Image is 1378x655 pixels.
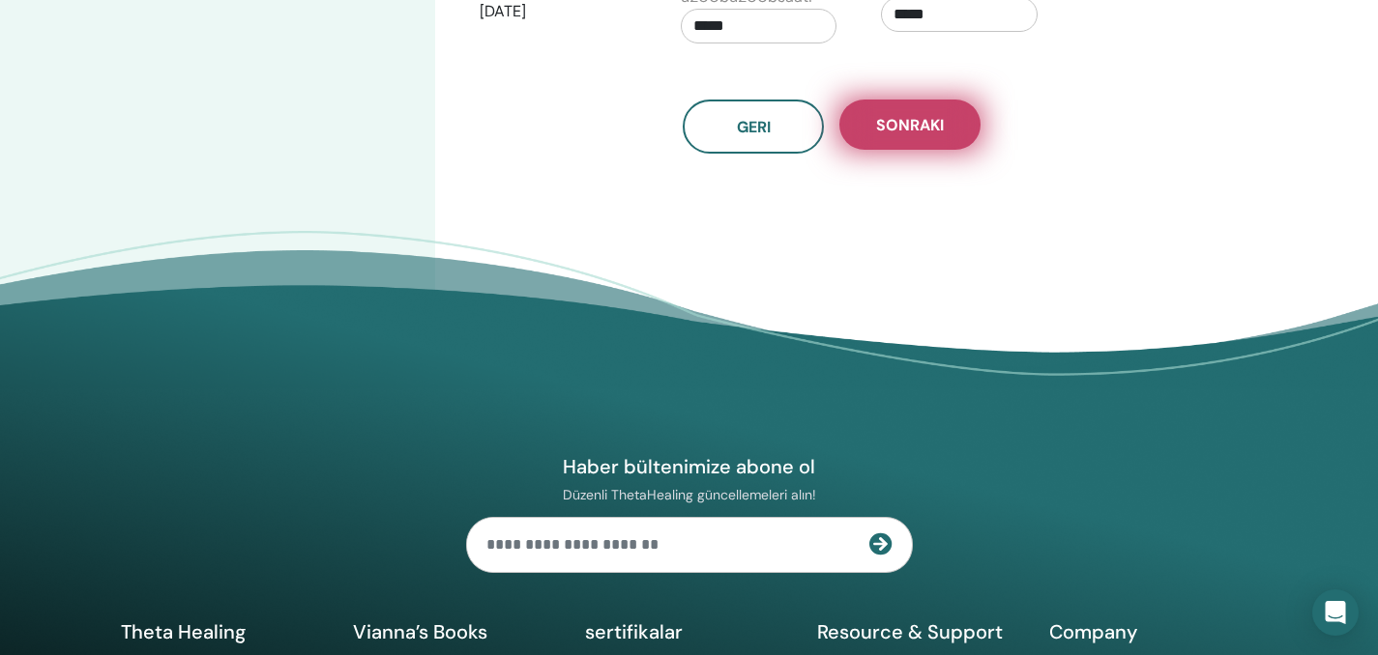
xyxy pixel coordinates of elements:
h5: Theta Healing [121,619,330,644]
h5: Resource & Support [817,619,1026,644]
span: Geri [737,117,771,137]
span: Sonraki [876,115,944,135]
h5: sertifikalar [585,619,794,644]
h5: Vianna’s Books [353,619,562,644]
h5: Company [1049,619,1258,644]
p: Düzenli ThetaHealing güncellemeleri alın! [466,486,913,503]
button: Sonraki [839,100,981,150]
button: Geri [683,100,824,154]
h4: Haber bültenimize abone ol [466,454,913,479]
div: Open Intercom Messenger [1312,589,1359,636]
